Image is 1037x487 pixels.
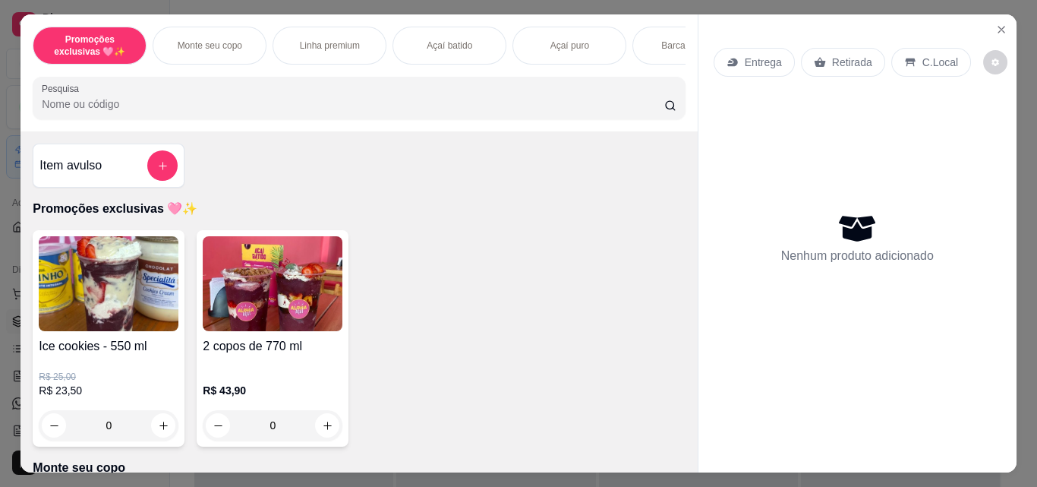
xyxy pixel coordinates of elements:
[832,55,872,70] p: Retirada
[550,40,589,52] p: Açaí puro
[39,337,178,356] h4: Ice cookies - 550 ml
[427,40,472,52] p: Açaí batido
[989,17,1013,42] button: Close
[203,236,342,331] img: product-image
[33,200,685,218] p: Promoções exclusivas 🩷✨
[42,96,664,112] input: Pesquisa
[983,50,1007,74] button: decrease-product-quantity
[39,371,178,383] p: R$ 25,00
[922,55,958,70] p: C.Local
[781,247,934,265] p: Nenhum produto adicionado
[39,157,102,175] h4: Item avulso
[42,413,66,438] button: decrease-product-quantity
[46,33,134,58] p: Promoções exclusivas 🩷✨
[203,383,342,398] p: R$ 43,90
[39,383,178,398] p: R$ 23,50
[42,82,84,95] label: Pesquisa
[33,459,685,477] p: Monte seu copo
[300,40,360,52] p: Linha premium
[39,236,178,331] img: product-image
[151,413,175,438] button: increase-product-quantity
[203,337,342,356] h4: 2 copos de 770 ml
[661,40,717,52] p: Barca de açaí
[178,40,242,52] p: Monte seu copo
[745,55,782,70] p: Entrega
[147,150,178,181] button: add-separate-item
